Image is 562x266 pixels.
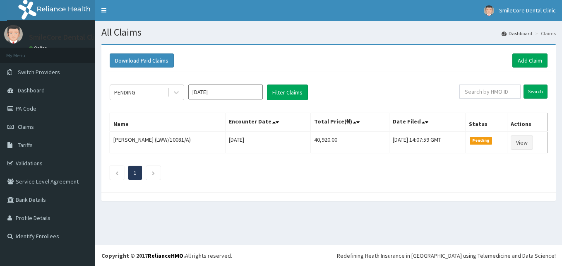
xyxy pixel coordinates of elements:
[484,5,494,16] img: User Image
[101,252,185,259] strong: Copyright © 2017 .
[18,141,33,149] span: Tariffs
[507,113,547,132] th: Actions
[101,27,556,38] h1: All Claims
[470,137,492,144] span: Pending
[29,45,49,51] a: Online
[459,85,521,99] input: Search by HMO ID
[389,132,466,153] td: [DATE] 14:07:59 GMT
[110,53,174,68] button: Download Paid Claims
[512,53,548,68] a: Add Claim
[310,132,389,153] td: 40,920.00
[188,85,263,99] input: Select Month and Year
[511,135,533,150] a: View
[267,85,308,100] button: Filter Claims
[310,113,389,132] th: Total Price(₦)
[151,169,155,177] a: Next page
[389,113,466,132] th: Date Filed
[115,169,119,177] a: Previous page
[465,113,507,132] th: Status
[502,30,532,37] a: Dashboard
[499,7,556,14] span: SmileCore Dental Clinic
[18,123,34,131] span: Claims
[226,132,310,153] td: [DATE]
[148,252,183,259] a: RelianceHMO
[18,87,45,94] span: Dashboard
[533,30,556,37] li: Claims
[134,169,137,177] a: Page 1 is your current page
[18,68,60,76] span: Switch Providers
[226,113,310,132] th: Encounter Date
[337,251,556,260] div: Redefining Heath Insurance in [GEOGRAPHIC_DATA] using Telemedicine and Data Science!
[29,34,104,41] p: SmileCore Dental Clinic
[114,88,135,97] div: PENDING
[110,113,226,132] th: Name
[95,245,562,266] footer: All rights reserved.
[524,85,548,99] input: Search
[110,132,226,153] td: [PERSON_NAME] (LWW/10081/A)
[4,25,23,44] img: User Image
